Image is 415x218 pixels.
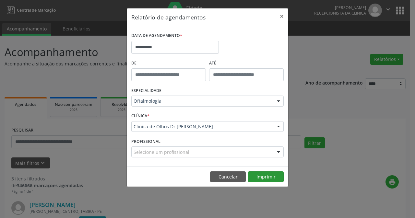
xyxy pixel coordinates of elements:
[131,58,206,68] label: De
[134,123,270,130] span: Clinica de Olhos Dr [PERSON_NAME]
[131,86,161,96] label: ESPECIALIDADE
[131,13,206,21] h5: Relatório de agendamentos
[131,136,160,146] label: PROFISSIONAL
[275,8,288,24] button: Close
[131,31,182,41] label: DATA DE AGENDAMENTO
[131,111,149,121] label: CLÍNICA
[134,149,189,155] span: Selecione um profissional
[134,98,270,104] span: Oftalmologia
[248,171,284,182] button: Imprimir
[209,58,284,68] label: ATÉ
[210,171,246,182] button: Cancelar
